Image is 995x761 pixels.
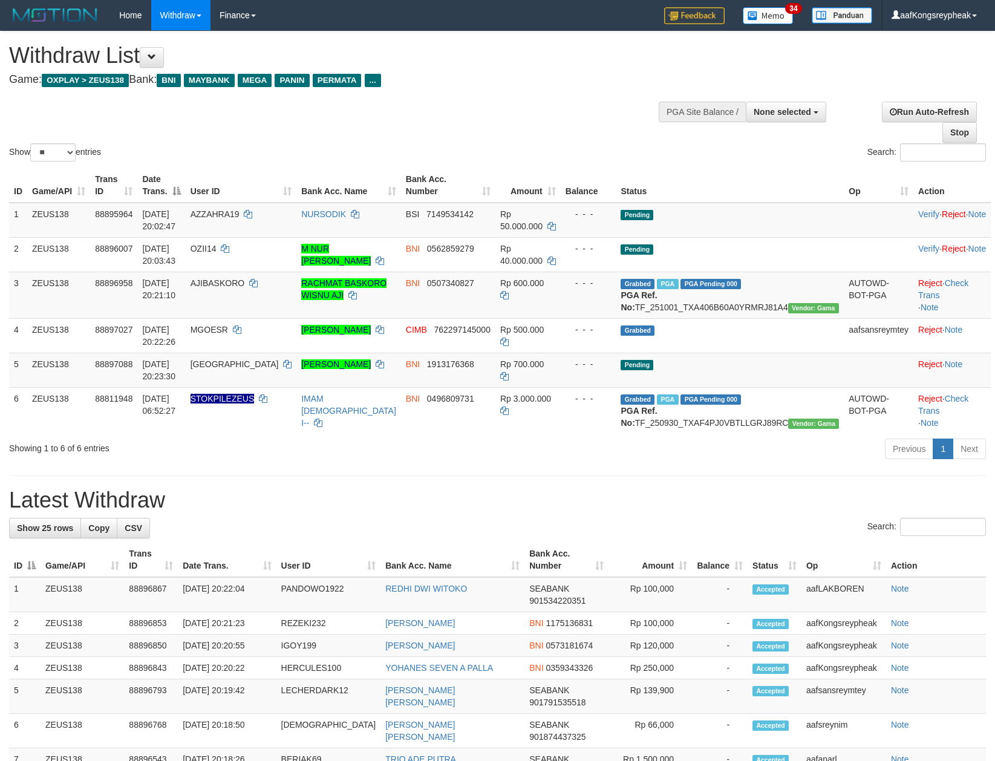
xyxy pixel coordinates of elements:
[9,318,27,353] td: 4
[191,394,255,403] span: Nama rekening ada tanda titik/strip, harap diedit
[918,244,939,253] a: Verify
[95,244,132,253] span: 88896007
[621,210,653,220] span: Pending
[566,358,612,370] div: - - -
[913,387,991,434] td: · ·
[867,143,986,162] label: Search:
[608,714,692,748] td: Rp 66,000
[891,641,909,650] a: Note
[918,209,939,219] a: Verify
[186,168,297,203] th: User ID: activate to sort column ascending
[891,720,909,730] a: Note
[913,272,991,318] td: · ·
[529,732,586,742] span: Copy 901874437325 to clipboard
[812,7,872,24] img: panduan.png
[9,543,41,577] th: ID: activate to sort column descending
[918,278,968,300] a: Check Trans
[406,394,420,403] span: BNI
[801,577,886,612] td: aafLAKBOREN
[621,279,654,289] span: Grabbed
[885,439,933,459] a: Previous
[9,657,41,679] td: 4
[27,387,90,434] td: ZEUS138
[124,543,178,577] th: Trans ID: activate to sort column ascending
[313,74,362,87] span: PERMATA
[608,577,692,612] td: Rp 100,000
[275,74,309,87] span: PANIN
[913,318,991,353] td: ·
[945,359,963,369] a: Note
[401,168,495,203] th: Bank Acc. Number: activate to sort column ascending
[406,209,420,219] span: BSI
[621,394,654,405] span: Grabbed
[9,237,27,272] td: 2
[406,325,427,335] span: CIMB
[95,394,132,403] span: 88811948
[500,278,544,288] span: Rp 600.000
[296,168,401,203] th: Bank Acc. Name: activate to sort column ascending
[9,635,41,657] td: 3
[918,394,968,416] a: Check Trans
[9,143,101,162] label: Show entries
[238,74,272,87] span: MEGA
[801,543,886,577] th: Op: activate to sort column ascending
[427,278,474,288] span: Copy 0507340827 to clipboard
[891,663,909,673] a: Note
[9,577,41,612] td: 1
[124,577,178,612] td: 88896867
[142,244,175,266] span: [DATE] 20:03:43
[918,325,942,335] a: Reject
[546,663,593,673] span: Copy 0359343326 to clipboard
[621,244,653,255] span: Pending
[178,612,276,635] td: [DATE] 20:21:23
[124,612,178,635] td: 88896853
[30,143,76,162] select: Showentries
[276,714,381,748] td: [DEMOGRAPHIC_DATA]
[9,387,27,434] td: 6
[95,359,132,369] span: 88897088
[385,641,455,650] a: [PERSON_NAME]
[692,679,748,714] td: -
[785,3,801,14] span: 34
[529,584,569,593] span: SEABANK
[178,714,276,748] td: [DATE] 20:18:50
[9,168,27,203] th: ID
[191,209,240,219] span: AZZAHRA19
[41,714,124,748] td: ZEUS138
[529,596,586,606] span: Copy 901534220351 to clipboard
[142,394,175,416] span: [DATE] 06:52:27
[41,657,124,679] td: ZEUS138
[942,122,977,143] a: Stop
[9,74,651,86] h4: Game: Bank:
[566,243,612,255] div: - - -
[692,657,748,679] td: -
[434,325,490,335] span: Copy 762297145000 to clipboard
[659,102,746,122] div: PGA Site Balance /
[933,439,953,459] a: 1
[529,685,569,695] span: SEABANK
[891,618,909,628] a: Note
[184,74,235,87] span: MAYBANK
[124,657,178,679] td: 88896843
[752,686,789,696] span: Accepted
[692,635,748,657] td: -
[886,543,986,577] th: Action
[385,663,493,673] a: YOHANES SEVEN A PALLA
[743,7,794,24] img: Button%20Memo.svg
[692,577,748,612] td: -
[385,685,455,707] a: [PERSON_NAME] [PERSON_NAME]
[801,714,886,748] td: aafsreynim
[301,278,387,300] a: RACHMAT BASKORO WISNU AJI
[41,635,124,657] td: ZEUS138
[801,612,886,635] td: aafKongsreypheak
[9,6,101,24] img: MOTION_logo.png
[867,518,986,536] label: Search:
[500,244,543,266] span: Rp 40.000.000
[529,618,543,628] span: BNI
[9,272,27,318] td: 3
[752,720,789,731] span: Accepted
[88,523,109,533] span: Copy
[616,272,844,318] td: TF_251001_TXA406B60A0YRMRJ81A4
[41,543,124,577] th: Game/API: activate to sort column ascending
[616,168,844,203] th: Status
